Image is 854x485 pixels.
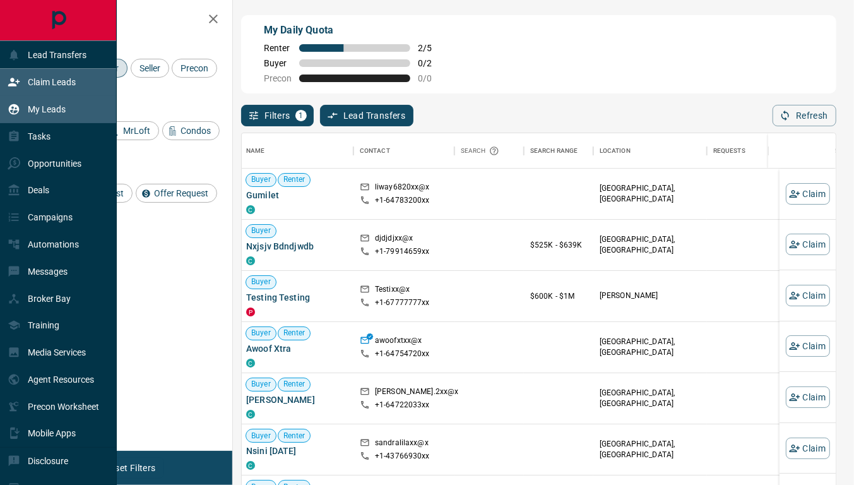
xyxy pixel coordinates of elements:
p: $525K - $639K [530,239,587,251]
div: Search Range [530,133,578,169]
span: 0 / 2 [418,58,446,68]
div: property.ca [246,308,255,316]
span: Buyer [246,277,276,287]
p: [GEOGRAPHIC_DATA], [GEOGRAPHIC_DATA] [600,234,701,256]
div: condos.ca [246,205,255,214]
span: [PERSON_NAME] [246,393,347,406]
p: +1- 64783200xx [375,195,430,206]
span: Buyer [264,58,292,68]
span: Condos [176,126,215,136]
p: +1- 43766930xx [375,451,430,462]
div: MrLoft [105,121,159,140]
span: Seller [135,63,165,73]
span: Renter [278,174,311,185]
div: Contact [360,133,390,169]
p: [GEOGRAPHIC_DATA], [GEOGRAPHIC_DATA] [600,183,701,205]
span: Testing Testing [246,291,347,304]
span: Buyer [246,225,276,236]
div: Requests [713,133,745,169]
p: My Daily Quota [264,23,446,38]
div: Precon [172,59,217,78]
span: Buyer [246,328,276,338]
button: Claim [786,234,830,255]
p: [GEOGRAPHIC_DATA], [GEOGRAPHIC_DATA] [600,439,701,460]
p: $600K - $1M [530,290,587,302]
div: condos.ca [246,410,255,419]
div: condos.ca [246,256,255,265]
div: Seller [131,59,169,78]
p: +1- 67777777xx [375,297,430,308]
div: Offer Request [136,184,217,203]
p: +1- 79914659xx [375,246,430,257]
p: liway6820xx@x [375,182,430,195]
span: Nsini [DATE] [246,445,347,457]
p: awoofxtxx@x [375,335,422,349]
span: Buyer [246,174,276,185]
button: Reset Filters [96,457,163,479]
div: condos.ca [246,359,255,368]
div: Location [600,133,631,169]
div: Search Range [524,133,593,169]
span: 2 / 5 [418,43,446,53]
span: Precon [264,73,292,83]
p: sandralilaxx@x [375,438,429,451]
span: Renter [278,431,311,441]
span: Buyer [246,379,276,390]
div: Search [461,133,502,169]
p: +1- 64722033xx [375,400,430,410]
span: Renter [278,328,311,338]
button: Filters1 [241,105,314,126]
div: Condos [162,121,220,140]
span: Renter [264,43,292,53]
span: Gumilet [246,189,347,201]
h2: Filters [40,13,220,28]
p: [PERSON_NAME] [600,290,701,301]
p: djdjdjxx@x [375,233,413,246]
span: Renter [278,379,311,390]
span: Awoof Xtra [246,342,347,355]
button: Claim [786,386,830,408]
span: MrLoft [119,126,155,136]
button: Refresh [773,105,836,126]
button: Claim [786,183,830,205]
button: Lead Transfers [320,105,414,126]
div: Name [240,133,353,169]
div: condos.ca [246,461,255,470]
span: Precon [176,63,213,73]
span: 1 [297,111,305,120]
span: Nxjsjv Bdndjwdb [246,240,347,253]
span: Buyer [246,431,276,441]
div: Contact [353,133,454,169]
p: [GEOGRAPHIC_DATA], [GEOGRAPHIC_DATA] [600,337,701,358]
span: Offer Request [150,188,213,198]
p: Testixx@x [375,284,410,297]
button: Claim [786,335,830,357]
div: Location [593,133,707,169]
button: Claim [786,285,830,306]
span: 0 / 0 [418,73,446,83]
button: Claim [786,438,830,459]
p: +1- 64754720xx [375,349,430,359]
div: Name [246,133,265,169]
p: [PERSON_NAME].2xx@x [375,386,458,400]
div: Requests [707,133,821,169]
p: [GEOGRAPHIC_DATA], [GEOGRAPHIC_DATA] [600,388,701,409]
